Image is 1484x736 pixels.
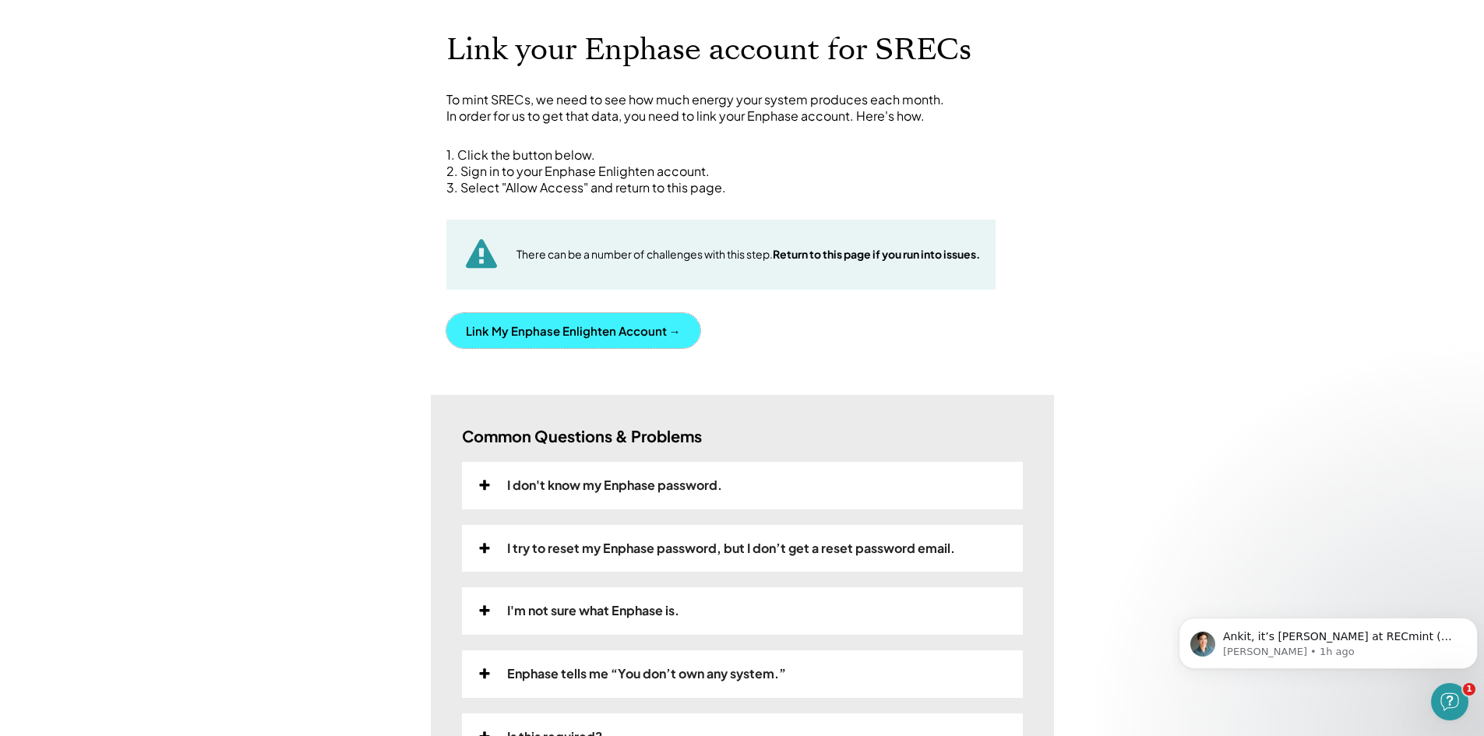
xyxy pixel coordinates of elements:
span: 1 [1463,683,1475,696]
h3: Common Questions & Problems [462,426,702,446]
div: 1. Click the button below. 2. Sign in to your Enphase Enlighten account. 3. Select "Allow Access"... [446,147,1038,195]
div: Enphase tells me “You don’t own any system.” [507,666,786,682]
div: To mint SRECs, we need to see how much energy your system produces each month. In order for us to... [446,92,1038,125]
div: I'm not sure what Enphase is. [507,603,679,619]
p: Message from Daniel, sent 1h ago [51,60,286,74]
button: Link My Enphase Enlighten Account → [446,313,700,348]
span: Ankit, it’s [PERSON_NAME] at RECmint (we do your solar incentives/SRECs). We’re blocked on gettin... [51,45,284,150]
iframe: Intercom live chat [1431,683,1468,720]
div: I try to reset my Enphase password, but I don’t get a reset password email. [507,541,955,557]
h1: Link your Enphase account for SRECs [446,32,1038,69]
div: I don't know my Enphase password. [507,477,722,494]
strong: Return to this page if you run into issues. [773,247,980,261]
iframe: Intercom notifications message [1172,585,1484,694]
div: There can be a number of challenges with this step. [516,247,980,262]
